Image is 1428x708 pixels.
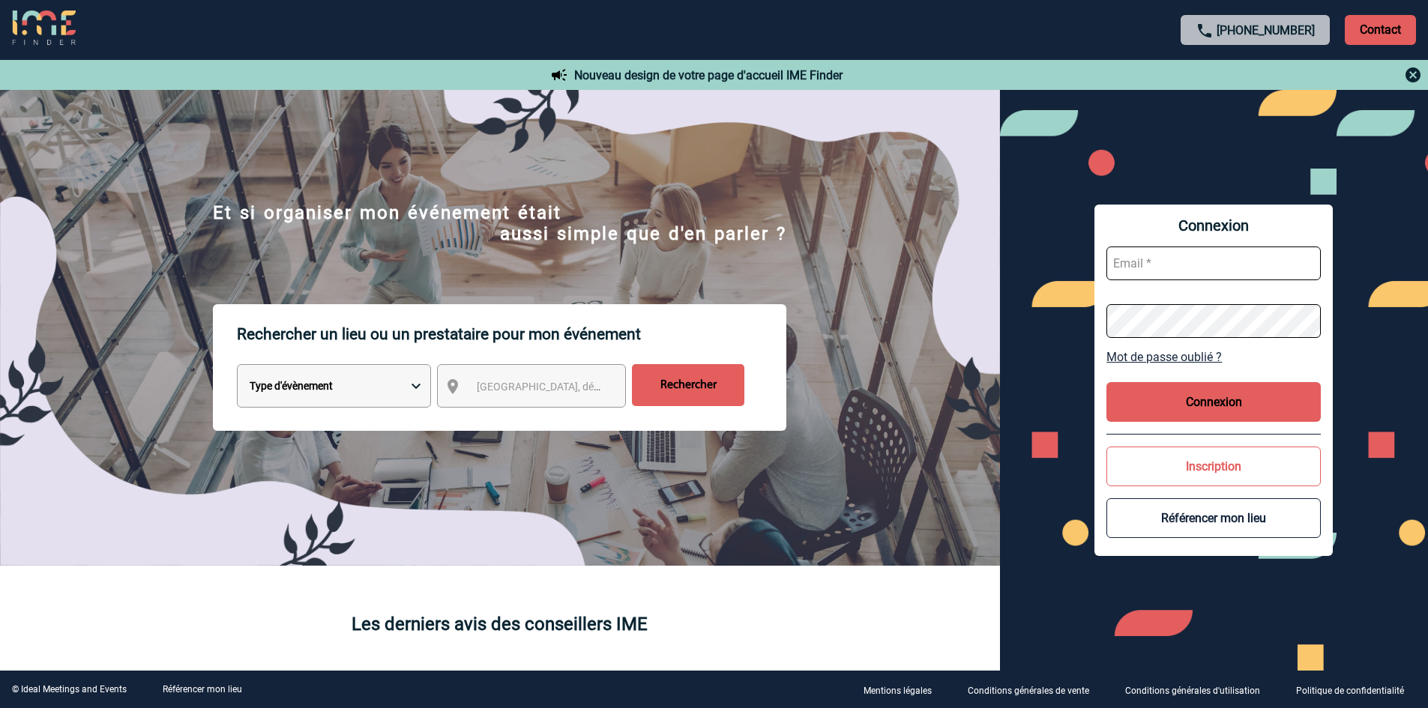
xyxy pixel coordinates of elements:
p: Conditions générales de vente [968,686,1089,696]
p: Politique de confidentialité [1296,686,1404,696]
span: Connexion [1106,217,1321,235]
a: Conditions générales de vente [956,683,1113,697]
a: Mentions légales [852,683,956,697]
input: Rechercher [632,364,744,406]
p: Conditions générales d'utilisation [1125,686,1260,696]
p: Rechercher un lieu ou un prestataire pour mon événement [237,304,786,364]
p: Contact [1345,15,1416,45]
p: Mentions légales [864,686,932,696]
button: Inscription [1106,447,1321,486]
img: call-24-px.png [1196,22,1214,40]
button: Connexion [1106,382,1321,422]
a: [PHONE_NUMBER] [1217,23,1315,37]
a: Référencer mon lieu [163,684,242,695]
button: Référencer mon lieu [1106,498,1321,538]
input: Email * [1106,246,1321,280]
div: © Ideal Meetings and Events [12,684,127,695]
a: Mot de passe oublié ? [1106,350,1321,364]
a: Conditions générales d'utilisation [1113,683,1284,697]
span: [GEOGRAPHIC_DATA], département, région... [477,381,685,393]
a: Politique de confidentialité [1284,683,1428,697]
